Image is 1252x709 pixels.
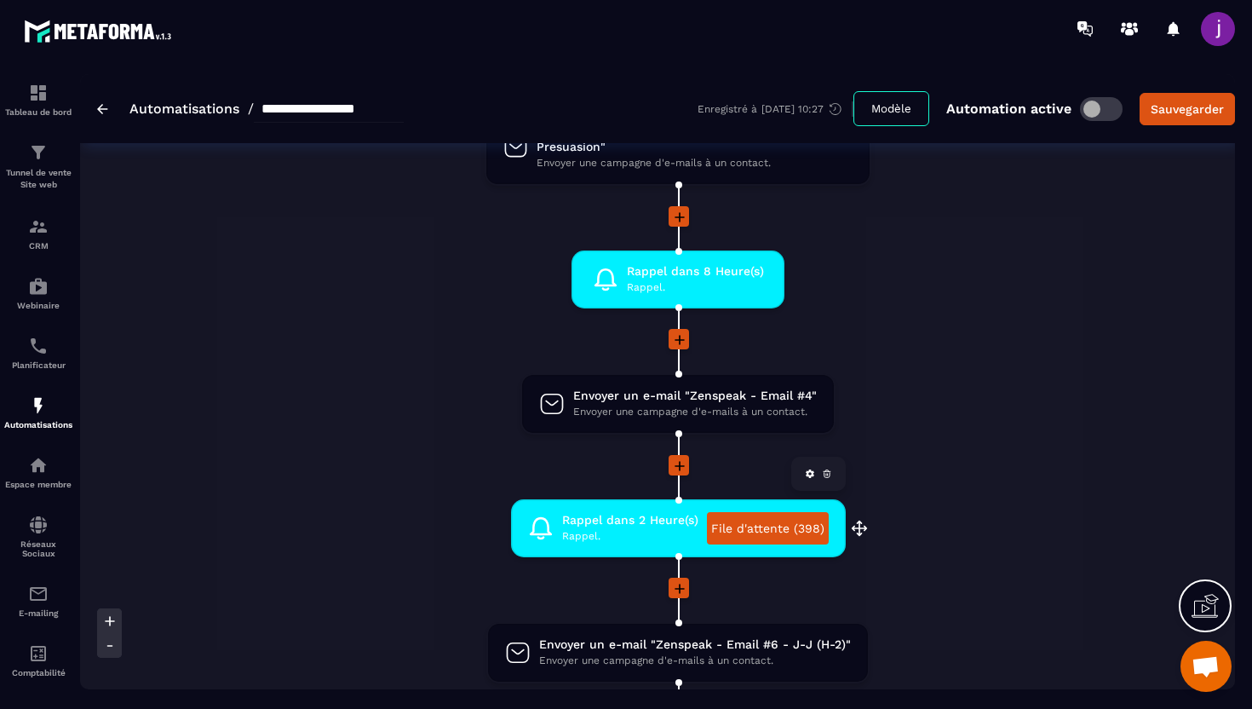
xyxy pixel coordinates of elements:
img: social-network [28,515,49,535]
span: Rappel. [627,280,764,296]
img: scheduler [28,336,49,356]
p: Réseaux Sociaux [4,539,72,558]
a: File d'attente (398) [707,512,829,545]
a: schedulerschedulerPlanificateur [4,323,72,383]
div: Sauvegarder [1151,101,1224,118]
span: Envoyer une campagne d'e-mails à un contact. [537,155,853,171]
button: Modèle [853,91,929,126]
img: accountant [28,643,49,664]
a: formationformationCRM [4,204,72,263]
a: Automatisations [129,101,239,117]
img: automations [28,276,49,297]
span: Rappel. [562,528,698,545]
img: automations [28,455,49,476]
p: Comptabilité [4,668,72,677]
span: Envoyer une campagne d'e-mails à un contact. [573,404,817,420]
p: E-mailing [4,608,72,618]
img: logo [24,15,177,47]
div: Ouvrir le chat [1180,641,1232,692]
button: Sauvegarder [1140,93,1235,125]
a: accountantaccountantComptabilité [4,631,72,690]
p: Tunnel de vente Site web [4,167,72,191]
a: automationsautomationsAutomatisations [4,383,72,442]
p: Automation active [946,101,1071,117]
p: [DATE] 10:27 [761,103,824,115]
span: Envoyer une campagne d'e-mails à un contact. [539,653,851,669]
a: social-networksocial-networkRéseaux Sociaux [4,502,72,571]
p: Webinaire [4,301,72,310]
img: formation [28,216,49,237]
p: Tableau de bord [4,107,72,117]
span: / [248,101,254,117]
p: Espace membre [4,480,72,489]
img: email [28,584,49,604]
p: CRM [4,241,72,251]
span: Envoyer un e-mail "Zenspeak - Email #6 - J-J (H-2)" [539,637,851,653]
img: automations [28,395,49,416]
a: automationsautomationsWebinaire [4,263,72,323]
img: formation [28,142,49,163]
a: formationformationTunnel de vente Site web [4,130,72,204]
a: formationformationTableau de bord [4,70,72,130]
span: Rappel dans 2 Heure(s) [562,512,698,528]
span: Rappel dans 8 Heure(s) [627,263,764,280]
img: formation [28,83,49,103]
div: Enregistré à [698,101,853,117]
p: Automatisations [4,420,72,429]
img: arrow [97,104,108,114]
span: Envoyer un e-mail "Zenspeak - Email #4" [573,388,817,404]
a: automationsautomationsEspace membre [4,442,72,502]
a: emailemailE-mailing [4,571,72,631]
p: Planificateur [4,360,72,370]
